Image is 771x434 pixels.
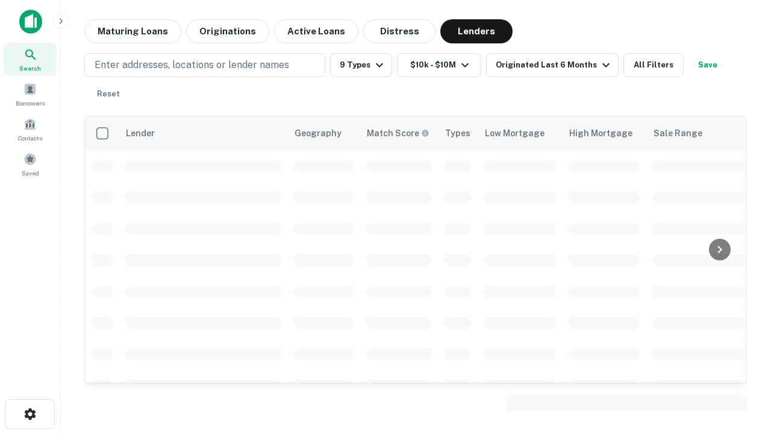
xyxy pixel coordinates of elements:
th: High Mortgage [562,116,646,150]
th: Low Mortgage [478,116,562,150]
a: Contacts [4,113,57,145]
h6: Match Score [367,127,427,140]
button: 9 Types [330,53,392,77]
a: Saved [4,148,57,180]
th: Types [438,116,478,150]
a: Borrowers [4,78,57,110]
button: Reset [89,82,128,106]
button: Enter addresses, locations or lender names [84,53,325,77]
th: Lender [119,116,287,150]
img: capitalize-icon.png [19,10,42,34]
span: Saved [22,168,39,178]
th: Geography [287,116,360,150]
div: Lender [126,126,155,140]
span: Search [19,63,41,73]
th: Sale Range [646,116,755,150]
div: Types [445,126,470,140]
div: High Mortgage [569,126,632,140]
button: Maturing Loans [84,19,181,43]
th: Capitalize uses an advanced AI algorithm to match your search with the best lender. The match sco... [360,116,438,150]
button: $10k - $10M [397,53,481,77]
button: All Filters [623,53,684,77]
button: Active Loans [274,19,358,43]
div: Capitalize uses an advanced AI algorithm to match your search with the best lender. The match sco... [367,127,429,140]
a: Search [4,43,57,75]
button: Lenders [440,19,513,43]
div: Low Mortgage [485,126,545,140]
button: Originated Last 6 Months [486,53,619,77]
div: Sale Range [654,126,702,140]
span: Borrowers [16,98,45,108]
span: Contacts [18,133,42,143]
div: Geography [295,126,342,140]
button: Distress [363,19,435,43]
button: Save your search to get updates of matches that match your search criteria. [688,53,727,77]
div: Originated Last 6 Months [496,58,613,72]
iframe: Chat Widget [711,299,771,357]
button: Originations [186,19,269,43]
p: Enter addresses, locations or lender names [95,58,289,72]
